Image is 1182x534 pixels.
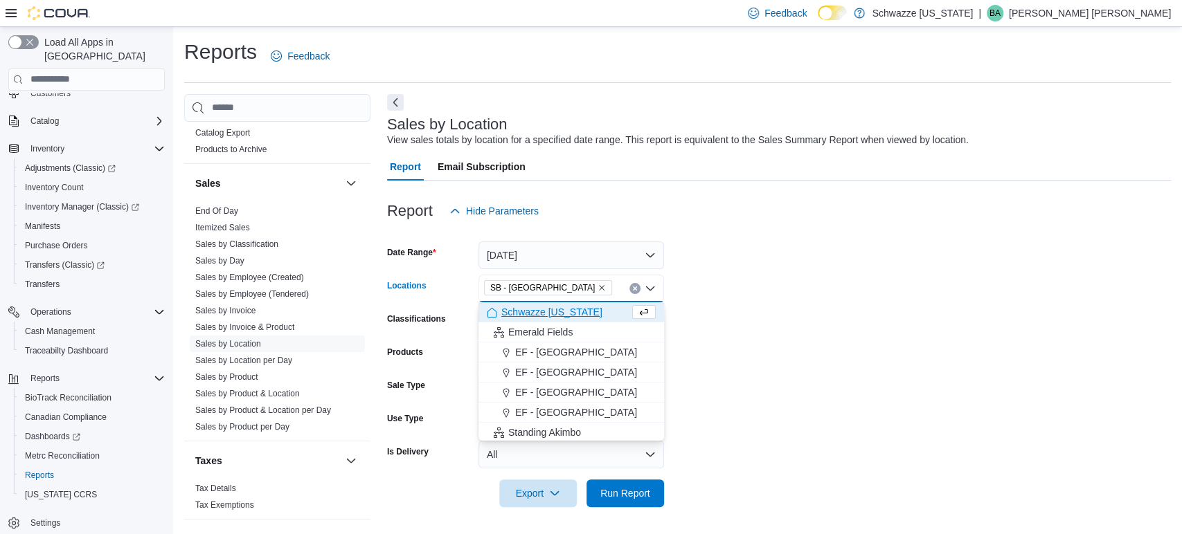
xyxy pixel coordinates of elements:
button: EF - [GEOGRAPHIC_DATA] [478,383,664,403]
button: [DATE] [478,241,664,269]
span: Sales by Day [195,255,244,266]
button: Inventory [25,140,70,157]
a: Canadian Compliance [19,409,112,425]
span: Reports [25,370,165,387]
div: Brandon Allen Benoit [987,5,1003,21]
label: Locations [387,280,427,291]
span: Standing Akimbo [508,425,581,439]
a: Sales by Product per Day [195,422,289,432]
span: [US_STATE] CCRS [25,489,97,500]
span: Feedback [287,49,330,63]
span: Inventory Manager (Classic) [25,201,139,212]
span: Customers [30,88,71,99]
span: Catalog [30,116,59,127]
a: Sales by Location per Day [195,356,292,365]
a: Inventory Manager (Classic) [14,197,170,217]
span: Sales by Employee (Tendered) [195,288,309,300]
button: Manifests [14,217,170,236]
a: Sales by Product & Location [195,389,300,398]
a: Reports [19,467,60,484]
button: Remove SB - Pueblo West from selection in this group [598,284,606,292]
a: Sales by Product & Location per Day [195,405,331,415]
span: Sales by Invoice [195,305,256,316]
label: Sale Type [387,380,425,391]
span: Inventory [30,143,64,154]
span: Sales by Employee (Created) [195,272,304,283]
button: Close list of options [645,283,656,294]
h3: Sales [195,176,221,190]
span: SB - [GEOGRAPHIC_DATA] [490,281,595,295]
span: Adjustments (Classic) [19,160,165,176]
button: Operations [25,304,77,320]
span: Reports [19,467,165,484]
label: Use Type [387,413,423,424]
span: Transfers [25,279,60,290]
span: Sales by Classification [195,239,278,250]
span: Load All Apps in [GEOGRAPHIC_DATA] [39,35,165,63]
button: Next [387,94,404,111]
h3: Report [387,203,433,219]
a: Tax Details [195,484,236,493]
span: Inventory [25,140,165,157]
button: Catalog [3,111,170,131]
span: Manifests [25,221,60,232]
a: Transfers (Classic) [19,257,110,273]
a: Adjustments (Classic) [19,160,121,176]
a: Sales by Invoice & Product [195,322,294,332]
span: Manifests [19,218,165,234]
span: Sales by Invoice & Product [195,322,294,333]
p: Schwazze [US_STATE] [872,5,973,21]
a: Inventory Count [19,179,89,196]
span: Catalog Export [195,127,250,138]
span: Inventory Count [19,179,165,196]
span: Products to Archive [195,144,267,155]
button: All [478,441,664,468]
span: Inventory Count [25,182,84,193]
span: Cash Management [25,326,95,337]
span: Catalog [25,113,165,129]
button: EF - [GEOGRAPHIC_DATA] [478,403,664,423]
span: Canadian Compliance [25,412,107,423]
p: [PERSON_NAME] [PERSON_NAME] [1009,5,1171,21]
span: Export [508,479,568,507]
a: Sales by Invoice [195,306,256,315]
button: Cash Management [14,322,170,341]
span: Customers [25,84,165,102]
span: Report [390,153,421,181]
button: Hide Parameters [444,197,544,225]
span: Transfers (Classic) [25,259,105,270]
button: Inventory Count [14,178,170,197]
span: Settings [25,514,165,531]
button: Customers [3,83,170,103]
img: Cova [28,6,90,20]
span: Purchase Orders [19,237,165,254]
a: Purchase Orders [19,237,93,254]
a: Sales by Location [195,339,261,349]
div: Taxes [184,480,370,519]
a: Inventory Manager (Classic) [19,199,145,215]
a: Settings [25,515,66,531]
button: BioTrack Reconciliation [14,388,170,407]
span: Sales by Product & Location [195,388,300,399]
span: EF - [GEOGRAPHIC_DATA] [515,365,637,379]
span: Reports [25,470,54,481]
button: EF - [GEOGRAPHIC_DATA] [478,362,664,383]
button: Run Report [586,479,664,507]
span: Operations [25,304,165,320]
a: Sales by Day [195,256,244,266]
a: Sales by Employee (Tendered) [195,289,309,299]
span: Operations [30,306,71,317]
span: EF - [GEOGRAPHIC_DATA] [515,345,637,359]
a: Itemized Sales [195,223,250,232]
a: Sales by Product [195,372,258,382]
span: Dark Mode [818,20,818,21]
a: End Of Day [195,206,238,216]
button: Clear input [629,283,641,294]
button: Catalog [25,113,64,129]
button: Taxes [195,454,340,468]
a: Products to Archive [195,145,267,154]
span: Reports [30,373,60,384]
a: Metrc Reconciliation [19,448,105,464]
div: Products [184,125,370,163]
a: Adjustments (Classic) [14,158,170,178]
